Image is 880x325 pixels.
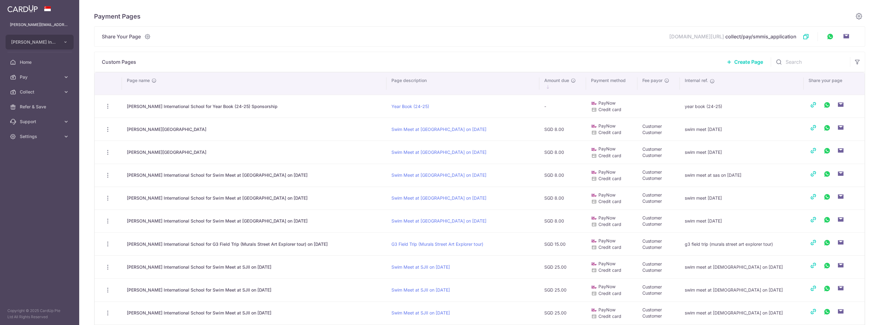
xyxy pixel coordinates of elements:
span: Pay [20,74,61,80]
a: G3 Field Trip (Murals Street Art Explorer tour) [391,241,483,247]
span: Customer [642,290,662,296]
td: [PERSON_NAME] International School for Year Book (24-25) Sponsorship [122,95,387,118]
span: Customer [642,267,662,273]
span: [PERSON_NAME] International School Pte Ltd [11,39,57,45]
td: SGD 25.00 [539,255,586,278]
span: Customer [642,284,662,289]
span: Customer [642,307,662,312]
td: SGD 8.00 [539,118,586,141]
img: paynow-md-4fe65508ce96feda548756c5ee0e473c78d4820b8ea51387c6e4ad89e58a5e61.png [591,169,597,175]
td: SGD 15.00 [539,232,586,255]
span: Credit card [598,267,621,273]
span: Page name [127,77,150,84]
span: Create Page [734,58,763,66]
a: Swim Meet at [GEOGRAPHIC_DATA] on [DATE] [391,195,486,201]
td: [PERSON_NAME] International School for Swim Meet at [GEOGRAPHIC_DATA] on [DATE] [122,164,387,187]
td: swim meet [DATE] [680,141,804,163]
span: Customer [642,313,662,318]
span: PayNow [598,215,615,220]
span: Fee payor [642,77,662,84]
p: [PERSON_NAME][EMAIL_ADDRESS][DOMAIN_NAME] [10,22,69,28]
span: Credit card [598,245,621,250]
span: collect/pay/smmis_application [725,33,796,40]
td: SGD 8.00 [539,210,586,232]
span: Credit card [598,199,621,204]
span: PayNow [598,100,615,106]
td: SGD 8.00 [539,164,586,187]
span: Customer [642,221,662,227]
a: Swim Meet at [GEOGRAPHIC_DATA] on [DATE] [391,172,486,178]
span: Settings [20,133,61,140]
span: Customer [642,146,662,152]
td: SGD 8.00 [539,187,586,210]
span: Credit card [598,314,621,319]
td: [PERSON_NAME][GEOGRAPHIC_DATA] [122,141,387,163]
a: Year Book (24-25) [391,104,429,109]
td: year book (24-25) [680,95,804,118]
th: Page name [122,72,387,95]
a: Swim Meet at SJII on [DATE] [391,310,450,315]
span: Customer [642,169,662,175]
span: PayNow [598,123,615,128]
span: Customer [642,261,662,266]
img: paynow-md-4fe65508ce96feda548756c5ee0e473c78d4820b8ea51387c6e4ad89e58a5e61.png [591,238,597,244]
td: [PERSON_NAME] International School for Swim Meet at [GEOGRAPHIC_DATA] on [DATE] [122,210,387,232]
td: swim meet at [DEMOGRAPHIC_DATA] on [DATE] [680,301,804,324]
td: SGD 25.00 [539,278,586,301]
span: Credit card [598,107,621,112]
th: Share your page [804,72,865,95]
span: Credit card [598,222,621,227]
a: Swim Meet at SJII on [DATE] [391,287,450,292]
span: Credit card [598,130,621,135]
td: [PERSON_NAME] International School for Swim Meet at SJII on [DATE] [122,278,387,301]
span: Customer [642,198,662,204]
span: PayNow [598,261,615,266]
span: PayNow [598,146,615,151]
span: Customer [642,123,662,129]
span: Customer [642,175,662,181]
th: Payment method [586,72,637,95]
span: PayNow [598,192,615,197]
td: SGD 25.00 [539,301,586,324]
img: paynow-md-4fe65508ce96feda548756c5ee0e473c78d4820b8ea51387c6e4ad89e58a5e61.png [591,192,597,198]
span: Collect [20,89,61,95]
button: [PERSON_NAME] International School Pte Ltd [6,35,74,50]
td: SGD 8.00 [539,141,586,163]
span: Customer [642,153,662,158]
td: swim meet [DATE] [680,210,804,232]
span: [DOMAIN_NAME][URL] [669,33,724,40]
img: paynow-md-4fe65508ce96feda548756c5ee0e473c78d4820b8ea51387c6e4ad89e58a5e61.png [591,284,597,290]
input: Search [771,52,850,72]
h5: Payment Pages [94,11,140,21]
span: Credit card [598,153,621,158]
img: paynow-md-4fe65508ce96feda548756c5ee0e473c78d4820b8ea51387c6e4ad89e58a5e61.png [591,100,597,106]
span: Credit card [598,176,621,181]
span: PayNow [598,169,615,175]
td: [PERSON_NAME] International School for Swim Meet at SJII on [DATE] [122,301,387,324]
img: paynow-md-4fe65508ce96feda548756c5ee0e473c78d4820b8ea51387c6e4ad89e58a5e61.png [591,215,597,221]
span: PayNow [598,307,615,312]
td: swim meet at [DEMOGRAPHIC_DATA] on [DATE] [680,278,804,301]
td: [PERSON_NAME][GEOGRAPHIC_DATA] [122,118,387,141]
img: paynow-md-4fe65508ce96feda548756c5ee0e473c78d4820b8ea51387c6e4ad89e58a5e61.png [591,146,597,153]
td: swim meet [DATE] [680,187,804,210]
span: Customer [642,245,662,250]
a: Swim Meet at [GEOGRAPHIC_DATA] on [DATE] [391,149,486,155]
td: [PERSON_NAME] International School for G3 Field Trip (Murals Street Art Explorer tour) on [DATE] [122,232,387,255]
span: PayNow [598,284,615,289]
span: Support [20,119,61,125]
th: Amount due : activate to sort column descending [539,72,586,95]
span: Customer [642,215,662,220]
th: Internal ref. [680,72,804,95]
td: [PERSON_NAME] International School for Swim Meet at [GEOGRAPHIC_DATA] on [DATE] [122,187,387,210]
a: Create Page [719,54,771,70]
span: Home [20,59,61,65]
td: - [539,95,586,118]
td: swim meet [DATE] [680,118,804,141]
th: Page description [386,72,539,95]
span: Credit card [598,291,621,296]
img: CardUp [7,5,38,12]
td: swim meet at sas on [DATE] [680,164,804,187]
img: paynow-md-4fe65508ce96feda548756c5ee0e473c78d4820b8ea51387c6e4ad89e58a5e61.png [591,261,597,267]
td: [PERSON_NAME] International School for Swim Meet at SJII on [DATE] [122,255,387,278]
